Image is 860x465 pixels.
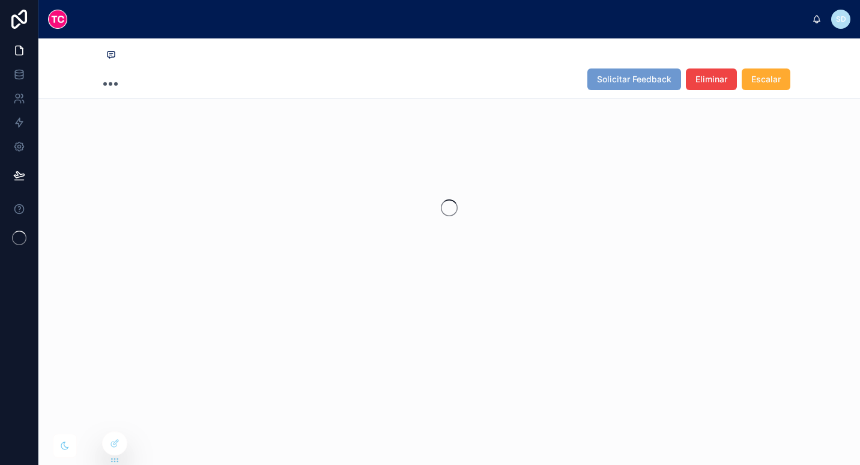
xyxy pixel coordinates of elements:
span: SD [836,14,846,24]
button: Eliminar [686,68,737,90]
button: Solicitar Feedback [587,68,681,90]
img: App logo [48,10,67,29]
span: Solicitar Feedback [597,73,671,85]
button: Escalar [742,68,790,90]
span: Eliminar [695,73,727,85]
span: Escalar [751,73,781,85]
div: scrollable content [77,17,812,22]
